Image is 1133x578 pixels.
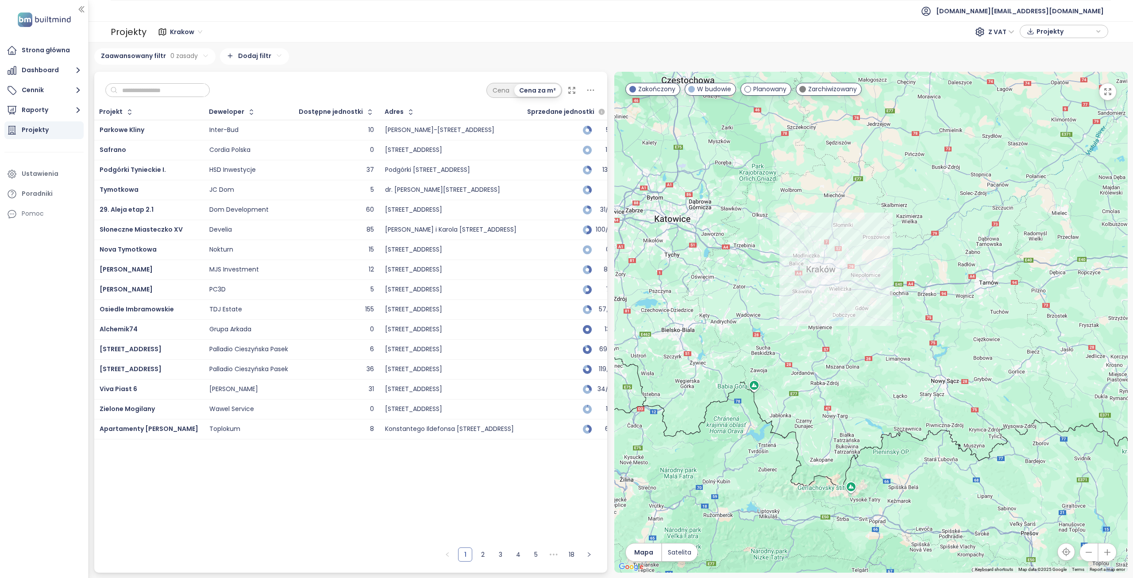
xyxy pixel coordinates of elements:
div: Grupa Arkada [209,326,251,334]
button: Raporty [4,101,84,119]
div: Palladio Cieszyńska Pasek [209,365,288,373]
div: Pomoc [22,208,44,219]
span: Tymotkowa [100,185,139,194]
button: Dashboard [4,62,84,79]
button: Cennik [4,81,84,99]
a: 1 [459,548,472,561]
div: Zaawansowany filtr [94,48,216,65]
li: Następne 5 stron [547,547,561,562]
div: 3/8 [596,187,618,193]
div: 5/16 [596,127,618,133]
a: Report a map error [1090,567,1125,572]
img: logo [15,11,73,29]
div: 69/79 [596,346,618,352]
div: 155 [365,306,374,314]
div: Sprzedane jednostki [527,107,607,117]
a: Alchemik74 [100,325,138,334]
span: Map data ©2025 Google [1018,567,1067,572]
span: Zielone Mogilany [100,404,155,413]
div: 100/186 [596,227,618,233]
div: 13/13 [596,326,618,332]
div: 5 [370,286,374,294]
div: button [1025,25,1103,38]
div: Projekty [111,23,146,41]
a: Ustawienia [4,165,84,183]
span: [PERSON_NAME] [100,265,153,274]
span: Parkowe Kliny [100,125,144,134]
div: Adres [385,109,404,115]
div: [STREET_ADDRESS] [385,286,442,294]
img: Google [617,561,646,573]
div: 0 [370,326,374,334]
span: [DOMAIN_NAME][EMAIL_ADDRESS][DOMAIN_NAME] [936,0,1104,22]
div: 1/28 [596,406,618,412]
a: [STREET_ADDRESS] [100,365,162,373]
a: Viva Piast 6 [100,384,137,393]
span: Nova Tymotkowa [100,245,157,254]
div: 37 [366,166,374,174]
div: 6/14 [596,426,618,432]
div: 31 [369,385,374,393]
div: Projekt [99,109,123,115]
a: Safrano [100,145,126,154]
a: 4 [512,548,525,561]
a: 5 [529,548,543,561]
div: 8/20 [596,267,618,272]
div: 119/155 [596,366,618,372]
button: Satelita [662,543,698,561]
a: Apartamenty [PERSON_NAME] [100,424,198,433]
div: 85 [366,226,374,234]
span: Dostępne jednostki [299,109,363,115]
div: [PERSON_NAME] [209,385,258,393]
div: [STREET_ADDRESS] [385,146,442,154]
span: W budowie [697,84,731,94]
div: Pomoc [4,205,84,223]
a: 3 [494,548,507,561]
button: Mapa [626,543,661,561]
div: PC3D [209,286,226,294]
a: Strona główna [4,42,84,59]
li: 4 [511,547,525,562]
div: [STREET_ADDRESS] [385,365,442,373]
div: Deweloper [209,109,244,115]
div: [STREET_ADDRESS] [385,345,442,353]
a: Osiedle Imbramowskie [100,305,174,314]
div: [STREET_ADDRESS] [385,306,442,314]
div: 15 [369,246,374,254]
div: Konstantego Ildefonsa [STREET_ADDRESS] [385,425,514,433]
a: Open this area in Google Maps (opens a new window) [617,561,646,573]
div: [STREET_ADDRESS] [385,206,442,214]
div: Strona główna [22,45,70,56]
a: [STREET_ADDRESS] [100,345,162,353]
div: [STREET_ADDRESS] [385,246,442,254]
div: Inter-Bud [209,126,239,134]
div: 12 [369,266,374,274]
button: right [582,547,596,562]
span: Satelita [668,547,691,557]
div: 6 [370,345,374,353]
span: Z VAT [988,25,1014,39]
li: Poprzednia strona [440,547,455,562]
div: MJS Investment [209,266,259,274]
span: left [445,552,450,557]
button: left [440,547,455,562]
a: Podgórki Tynieckie I. [100,165,166,174]
a: Projekty [4,121,84,139]
div: Poradniki [22,188,53,199]
div: [STREET_ADDRESS] [385,326,442,334]
div: Ustawienia [22,168,58,179]
div: 34/108 [596,386,618,392]
li: 5 [529,547,543,562]
div: HSD Inwestycje [209,166,256,174]
div: 10 [368,126,374,134]
div: 36 [366,365,374,373]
